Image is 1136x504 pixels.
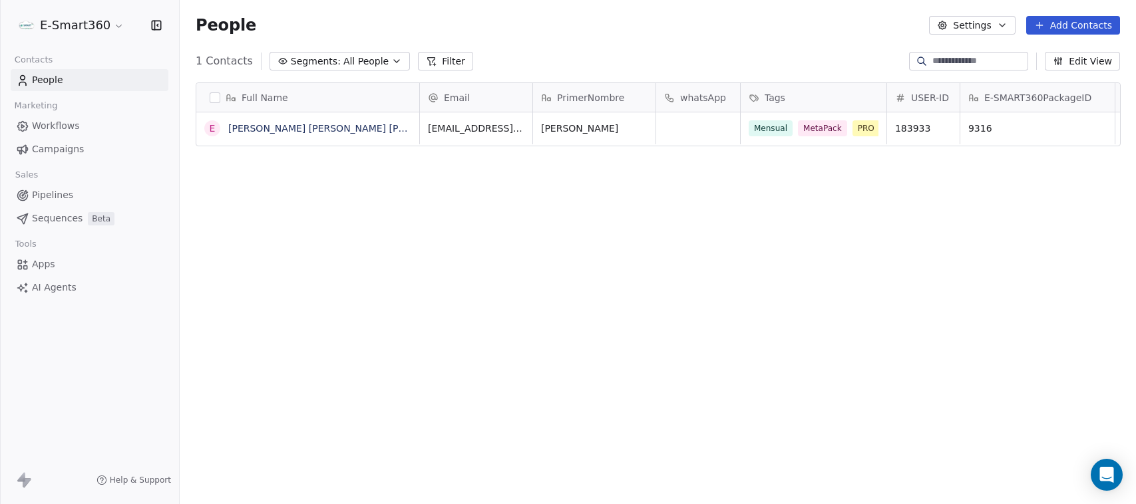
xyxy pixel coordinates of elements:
a: SequencesBeta [11,207,168,229]
div: Open Intercom Messenger [1091,459,1123,491]
button: E-Smart360 [16,14,127,37]
button: Add Contacts [1026,16,1120,35]
div: Full Name [196,83,419,112]
button: Settings [929,16,1015,35]
span: People [196,15,256,35]
span: Sales [9,165,44,185]
a: Pipelines [11,184,168,206]
span: Email [444,91,470,104]
div: whatsApp [656,83,740,112]
span: People [32,73,63,87]
span: Full Name [242,91,288,104]
span: whatsApp [680,91,726,104]
a: People [11,69,168,91]
span: Workflows [32,119,80,133]
span: Tools [9,234,42,254]
button: Filter [418,52,473,70]
div: Tags [741,83,886,112]
a: Campaigns [11,138,168,160]
span: All People [343,55,389,68]
span: Tags [765,91,785,104]
a: [PERSON_NAME] [PERSON_NAME] [PERSON_NAME] [228,123,467,134]
div: E [210,122,216,136]
span: PRO [852,120,880,136]
span: 1 Contacts [196,53,253,69]
div: grid [196,112,420,495]
a: Workflows [11,115,168,137]
span: 183933 [895,122,952,135]
div: USER-ID [887,83,960,112]
span: MetaPack [798,120,847,136]
span: Marketing [9,96,63,116]
span: PrimerNombre [557,91,624,104]
a: Apps [11,253,168,275]
span: Help & Support [110,475,171,485]
span: AI Agents [32,281,77,295]
span: Sequences [32,211,83,225]
div: PrimerNombre [533,83,656,112]
span: [PERSON_NAME] [541,122,648,135]
span: Segments: [291,55,341,68]
span: USER-ID [911,91,949,104]
div: Email [420,83,532,112]
span: [EMAIL_ADDRESS][DOMAIN_NAME] [428,122,524,135]
span: Contacts [9,50,59,70]
a: Help & Support [96,475,171,485]
a: AI Agents [11,277,168,299]
span: Apps [32,257,55,271]
button: Edit View [1045,52,1120,70]
span: Beta [88,212,114,225]
span: Mensual [749,120,793,136]
span: E-SMART360PackageID [984,91,1091,104]
span: Pipelines [32,188,73,202]
img: -.png [19,17,35,33]
span: Campaigns [32,142,84,156]
span: E-Smart360 [40,17,110,34]
div: E-SMART360PackageID [960,83,1115,112]
span: 9316 [968,122,1107,135]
